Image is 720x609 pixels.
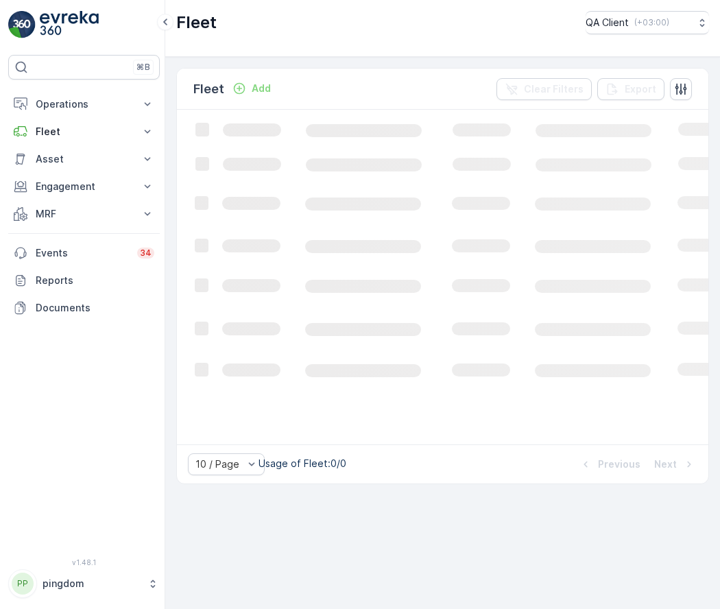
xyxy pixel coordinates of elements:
p: Documents [36,301,154,315]
p: ( +03:00 ) [634,17,669,28]
button: Asset [8,145,160,173]
button: Next [653,456,697,473]
p: Asset [36,152,132,166]
div: PP [12,573,34,595]
p: pingdom [43,577,141,590]
a: Documents [8,294,160,322]
button: MRF [8,200,160,228]
img: logo [8,11,36,38]
button: Engagement [8,173,160,200]
button: Add [227,80,276,97]
p: Fleet [193,80,224,99]
span: v 1.48.1 [8,558,160,566]
p: Engagement [36,180,132,193]
p: MRF [36,207,132,221]
p: Fleet [176,12,217,34]
p: Next [654,457,677,471]
p: Usage of Fleet : 0/0 [259,457,346,470]
img: logo_light-DOdMpM7g.png [40,11,99,38]
button: Clear Filters [496,78,592,100]
p: Fleet [36,125,132,139]
p: 34 [140,248,152,259]
p: Clear Filters [524,82,584,96]
button: Export [597,78,664,100]
a: Reports [8,267,160,294]
p: ⌘B [136,62,150,73]
p: Export [625,82,656,96]
p: Events [36,246,129,260]
button: PPpingdom [8,569,160,598]
p: Reports [36,274,154,287]
button: QA Client(+03:00) [586,11,709,34]
button: Previous [577,456,642,473]
a: Events34 [8,239,160,267]
button: Operations [8,91,160,118]
p: Add [252,82,271,95]
p: Operations [36,97,132,111]
button: Fleet [8,118,160,145]
p: Previous [598,457,640,471]
p: QA Client [586,16,629,29]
